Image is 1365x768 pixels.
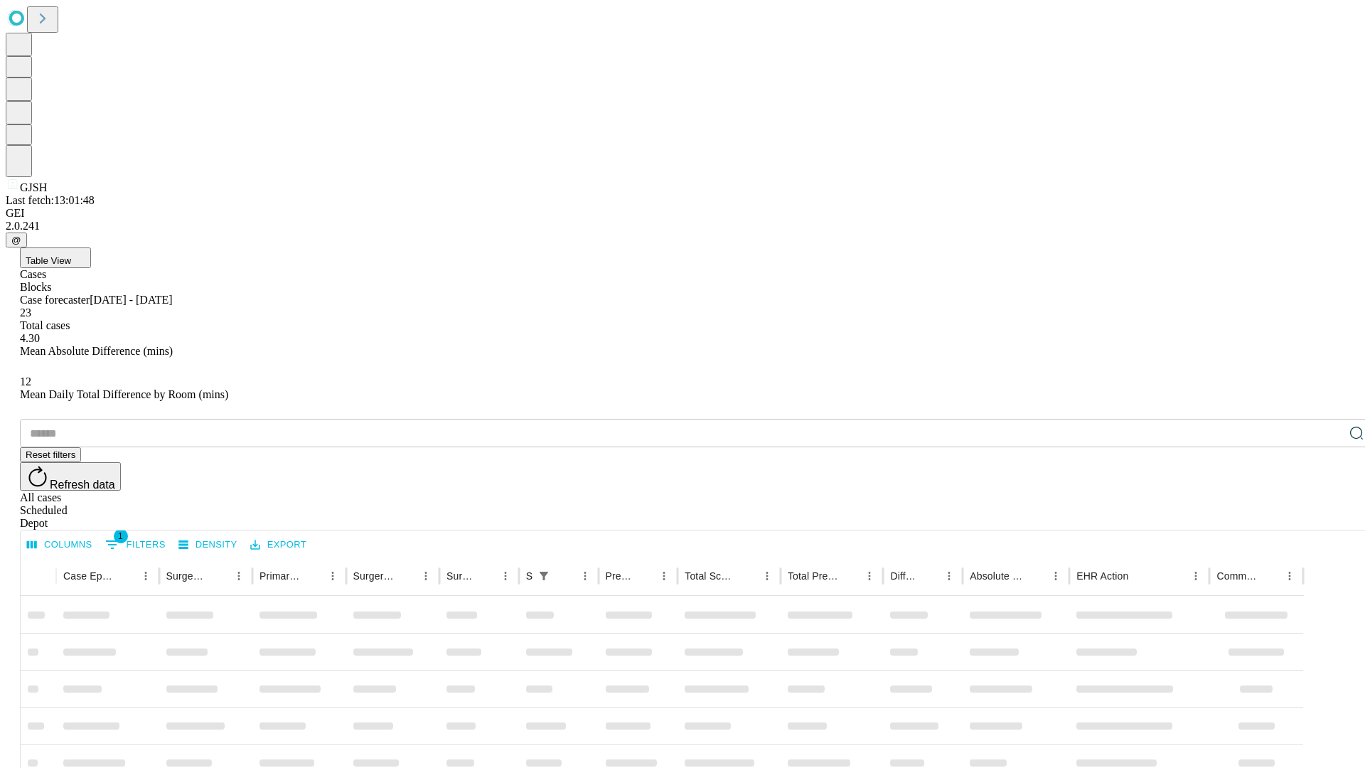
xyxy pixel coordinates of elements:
div: 1 active filter [534,566,554,586]
span: 23 [20,306,31,319]
button: Sort [840,566,860,586]
button: Menu [860,566,879,586]
button: Menu [229,566,249,586]
div: Difference [890,570,918,582]
div: Surgery Date [446,570,474,582]
button: Menu [575,566,595,586]
button: Sort [1260,566,1280,586]
button: Menu [136,566,156,586]
button: Sort [919,566,939,586]
button: Reset filters [20,447,81,462]
button: Export [247,534,310,556]
div: Total Predicted Duration [788,570,839,582]
div: Primary Service [259,570,301,582]
span: Table View [26,255,71,266]
button: Sort [555,566,575,586]
div: EHR Action [1076,570,1128,582]
button: Sort [116,566,136,586]
button: Menu [496,566,515,586]
button: Sort [1130,566,1150,586]
button: Menu [1186,566,1206,586]
span: 1 [114,529,128,543]
button: Menu [654,566,674,586]
button: Table View [20,247,91,268]
span: 4.30 [20,332,40,344]
button: Select columns [23,534,96,556]
span: Mean Daily Total Difference by Room (mins) [20,388,228,400]
div: Absolute Difference [970,570,1024,582]
button: Menu [757,566,777,586]
button: Menu [1280,566,1300,586]
div: Surgery Name [353,570,395,582]
button: Sort [303,566,323,586]
button: Sort [476,566,496,586]
div: Predicted In Room Duration [606,570,633,582]
button: Sort [1026,566,1046,586]
div: Case Epic Id [63,570,114,582]
div: GEI [6,207,1359,220]
button: Sort [209,566,229,586]
button: Menu [939,566,959,586]
div: Surgeon Name [166,570,208,582]
span: [DATE] - [DATE] [90,294,172,306]
span: Last fetch: 13:01:48 [6,194,95,206]
button: Refresh data [20,462,121,491]
button: Sort [396,566,416,586]
div: Scheduled In Room Duration [526,570,532,582]
button: Menu [416,566,436,586]
div: Total Scheduled Duration [685,570,736,582]
button: @ [6,233,27,247]
span: Refresh data [50,479,115,491]
button: Menu [323,566,343,586]
div: Comments [1216,570,1258,582]
button: Sort [737,566,757,586]
button: Show filters [534,566,554,586]
span: Mean Absolute Difference (mins) [20,345,173,357]
span: Case forecaster [20,294,90,306]
button: Density [175,534,241,556]
div: 2.0.241 [6,220,1359,233]
button: Menu [1046,566,1066,586]
button: Show filters [102,533,169,556]
button: Sort [634,566,654,586]
span: Reset filters [26,449,75,460]
span: GJSH [20,181,47,193]
span: Total cases [20,319,70,331]
span: @ [11,235,21,245]
span: 12 [20,375,31,388]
